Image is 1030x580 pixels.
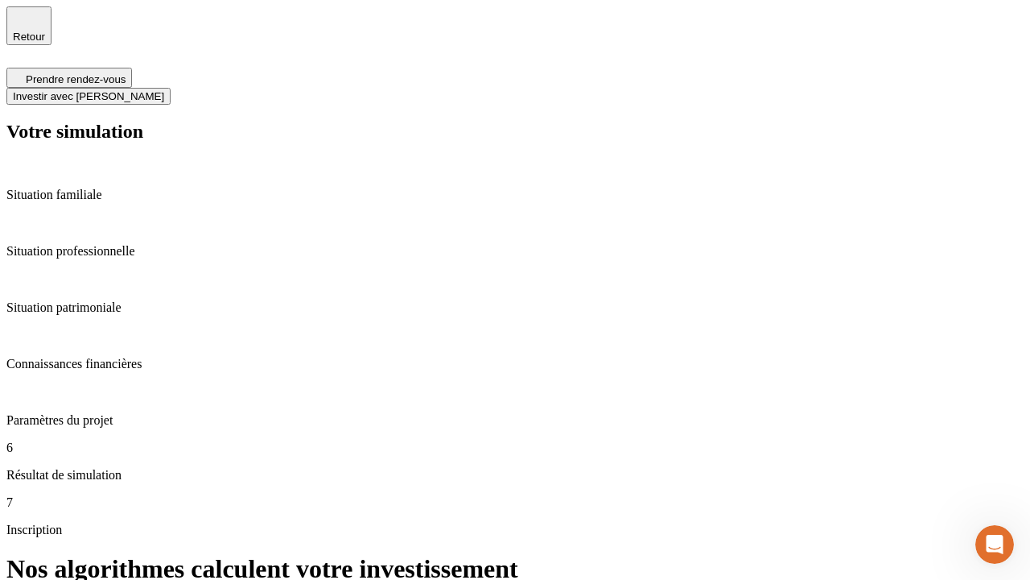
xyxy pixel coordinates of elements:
span: Prendre rendez-vous [26,73,126,85]
p: Situation professionnelle [6,244,1024,259]
p: Situation familiale [6,188,1024,202]
p: Paramètres du projet [6,413,1024,428]
iframe: Intercom live chat [975,525,1014,564]
p: Résultat de simulation [6,468,1024,483]
span: Retour [13,31,45,43]
p: Situation patrimoniale [6,300,1024,315]
p: Inscription [6,523,1024,537]
button: Prendre rendez-vous [6,68,132,88]
p: 6 [6,441,1024,455]
p: 7 [6,495,1024,510]
button: Investir avec [PERSON_NAME] [6,88,171,105]
p: Connaissances financières [6,357,1024,371]
button: Retour [6,6,51,45]
span: Investir avec [PERSON_NAME] [13,90,164,102]
h2: Votre simulation [6,121,1024,143]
